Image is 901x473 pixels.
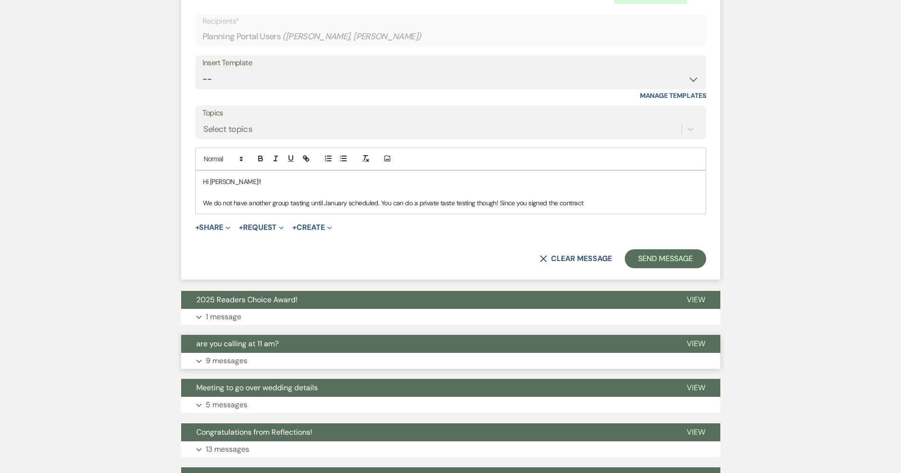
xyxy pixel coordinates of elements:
[625,249,706,268] button: Send Message
[181,423,672,441] button: Congratulations from Reflections!
[672,335,720,353] button: View
[206,311,241,323] p: 1 message
[292,224,297,231] span: +
[202,56,699,70] div: Insert Template
[196,383,318,393] span: Meeting to go over wedding details
[203,123,253,135] div: Select topics
[196,295,297,305] span: 2025 Readers Choice Award!
[672,423,720,441] button: View
[672,379,720,397] button: View
[292,224,332,231] button: Create
[181,379,672,397] button: Meeting to go over wedding details
[640,91,706,100] a: Manage Templates
[206,443,249,455] p: 13 messages
[687,383,705,393] span: View
[195,224,200,231] span: +
[687,295,705,305] span: View
[672,291,720,309] button: View
[206,355,247,367] p: 9 messages
[206,399,247,411] p: 5 messages
[196,339,279,349] span: are you calling at 11 am?
[540,255,612,263] button: Clear message
[195,224,231,231] button: Share
[181,397,720,413] button: 5 messages
[203,176,699,187] p: Hi [PERSON_NAME]!!
[181,309,720,325] button: 1 message
[239,224,243,231] span: +
[181,291,672,309] button: 2025 Readers Choice Award!
[181,441,720,457] button: 13 messages
[202,27,699,46] div: Planning Portal Users
[181,353,720,369] button: 9 messages
[202,106,699,120] label: Topics
[203,198,699,208] p: We do not have another group tasting until January scheduled. You can do a private taste testing ...
[181,335,672,353] button: are you calling at 11 am?
[202,15,699,27] p: Recipients*
[282,30,421,43] span: ( [PERSON_NAME], [PERSON_NAME] )
[687,427,705,437] span: View
[687,339,705,349] span: View
[196,427,312,437] span: Congratulations from Reflections!
[239,224,284,231] button: Request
